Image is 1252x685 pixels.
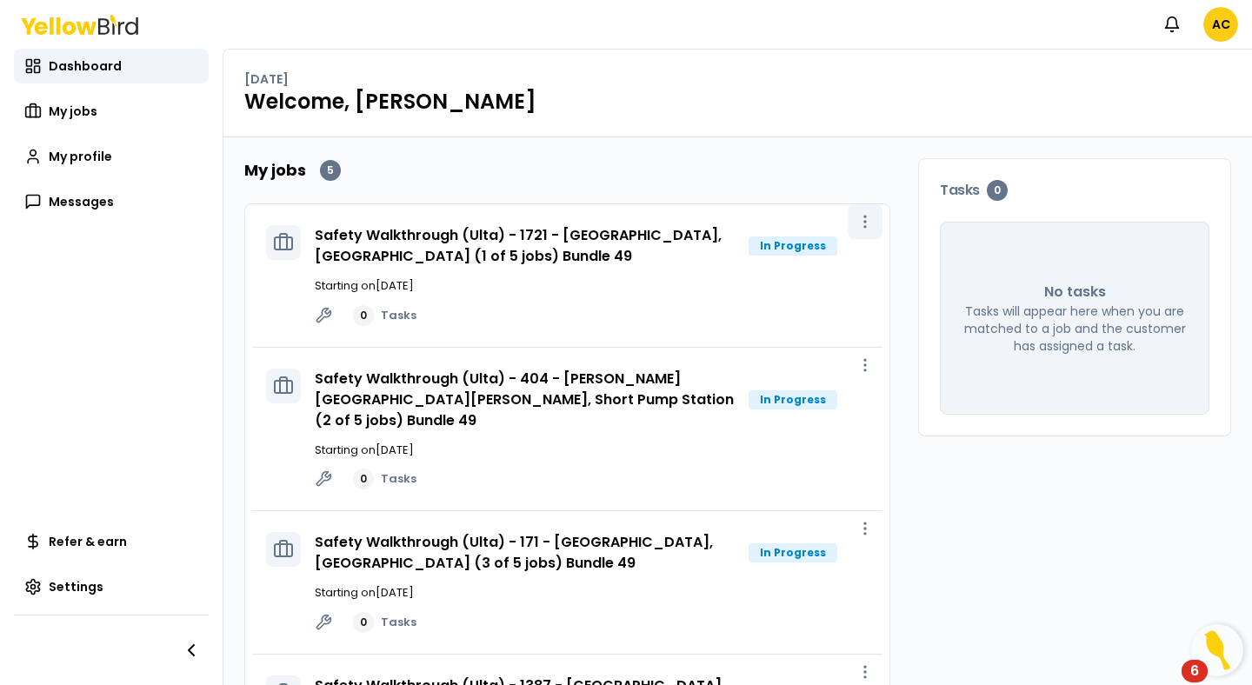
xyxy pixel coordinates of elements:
[49,103,97,120] span: My jobs
[315,225,722,266] a: Safety Walkthrough (Ulta) - 1721 - [GEOGRAPHIC_DATA], [GEOGRAPHIC_DATA] (1 of 5 jobs) Bundle 49
[315,584,869,602] p: Starting on [DATE]
[353,612,416,633] a: 0Tasks
[14,569,209,604] a: Settings
[749,543,837,562] div: In Progress
[14,524,209,559] a: Refer & earn
[14,139,209,174] a: My profile
[14,49,209,83] a: Dashboard
[1191,624,1243,676] button: Open Resource Center, 6 new notifications
[14,94,209,129] a: My jobs
[1044,282,1106,303] p: No tasks
[244,158,306,183] h2: My jobs
[49,578,103,595] span: Settings
[353,469,374,489] div: 0
[315,369,734,430] a: Safety Walkthrough (Ulta) - 404 - [PERSON_NAME][GEOGRAPHIC_DATA][PERSON_NAME], Short Pump Station...
[49,533,127,550] span: Refer & earn
[940,180,1209,201] h3: Tasks
[749,236,837,256] div: In Progress
[353,305,374,326] div: 0
[315,442,869,459] p: Starting on [DATE]
[749,390,837,409] div: In Progress
[49,148,112,165] span: My profile
[353,612,374,633] div: 0
[353,305,416,326] a: 0Tasks
[244,70,289,88] p: [DATE]
[49,57,122,75] span: Dashboard
[320,160,341,181] div: 5
[49,193,114,210] span: Messages
[962,303,1188,355] p: Tasks will appear here when you are matched to a job and the customer has assigned a task.
[315,532,713,573] a: Safety Walkthrough (Ulta) - 171 - [GEOGRAPHIC_DATA], [GEOGRAPHIC_DATA] (3 of 5 jobs) Bundle 49
[1203,7,1238,42] span: AC
[987,180,1008,201] div: 0
[14,184,209,219] a: Messages
[315,277,869,295] p: Starting on [DATE]
[244,88,1231,116] h1: Welcome, [PERSON_NAME]
[353,469,416,489] a: 0Tasks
